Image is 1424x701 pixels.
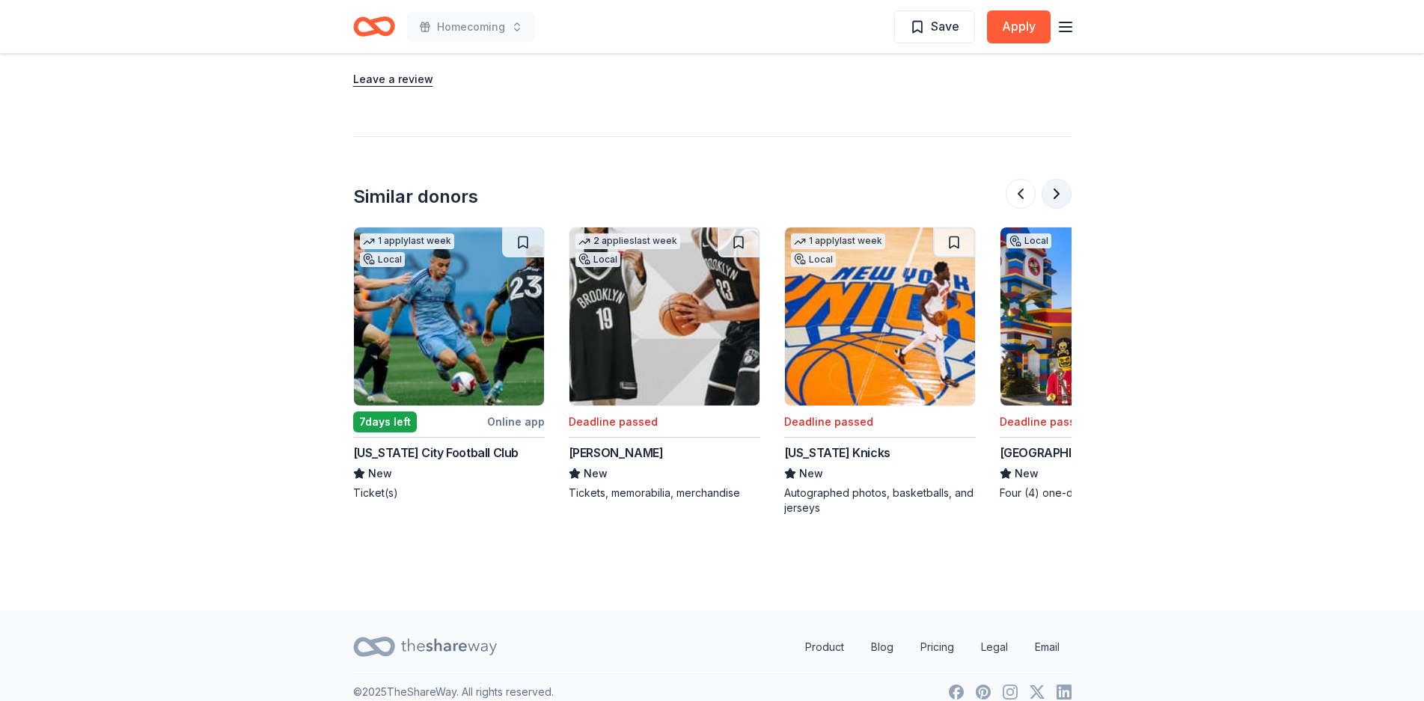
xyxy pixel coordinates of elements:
[569,413,658,431] div: Deadline passed
[784,486,976,515] div: Autographed photos, basketballs, and jerseys
[569,227,760,501] a: Image for Brooklyn Nets2 applieslast weekLocalDeadline passed[PERSON_NAME]NewTickets, memorabilia...
[575,233,680,249] div: 2 applies last week
[894,10,975,43] button: Save
[569,227,760,405] img: Image for Brooklyn Nets
[354,227,544,405] img: Image for New York City Football Club
[799,465,823,483] span: New
[1000,227,1191,405] img: Image for LEGOLAND Resort (New York)
[360,252,405,267] div: Local
[353,683,554,701] p: © 2025 TheShareWay. All rights reserved.
[569,486,760,501] div: Tickets, memorabilia, merchandise
[353,444,519,462] div: [US_STATE] City Football Club
[793,632,856,662] a: Product
[360,233,454,249] div: 1 apply last week
[969,632,1020,662] a: Legal
[1000,227,1191,501] a: Image for LEGOLAND Resort (New York)LocalDeadline passed[GEOGRAPHIC_DATA] ([US_STATE])NewFour (4)...
[784,444,890,462] div: [US_STATE] Knicks
[353,411,417,432] div: 7 days left
[1000,486,1191,501] div: Four (4) one-day park passes
[785,227,975,405] img: Image for New York Knicks
[353,9,395,44] a: Home
[791,233,885,249] div: 1 apply last week
[793,632,1072,662] nav: quick links
[584,465,608,483] span: New
[784,227,976,515] a: Image for New York Knicks1 applylast weekLocalDeadline passed[US_STATE] KnicksNewAutographed phot...
[1015,465,1039,483] span: New
[908,632,966,662] a: Pricing
[859,632,905,662] a: Blog
[931,16,959,36] span: Save
[1006,233,1051,248] div: Local
[353,486,545,501] div: Ticket(s)
[353,70,433,88] button: Leave a review
[437,18,505,36] span: Homecoming
[353,185,478,209] div: Similar donors
[569,444,664,462] div: [PERSON_NAME]
[368,465,392,483] span: New
[1023,632,1072,662] a: Email
[407,12,535,42] button: Homecoming
[353,227,545,501] a: Image for New York City Football Club1 applylast weekLocal7days leftOnline app[US_STATE] City Foo...
[1000,413,1089,431] div: Deadline passed
[987,10,1051,43] button: Apply
[1000,444,1191,462] div: [GEOGRAPHIC_DATA] ([US_STATE])
[487,412,545,431] div: Online app
[575,252,620,267] div: Local
[784,413,873,431] div: Deadline passed
[791,252,836,267] div: Local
